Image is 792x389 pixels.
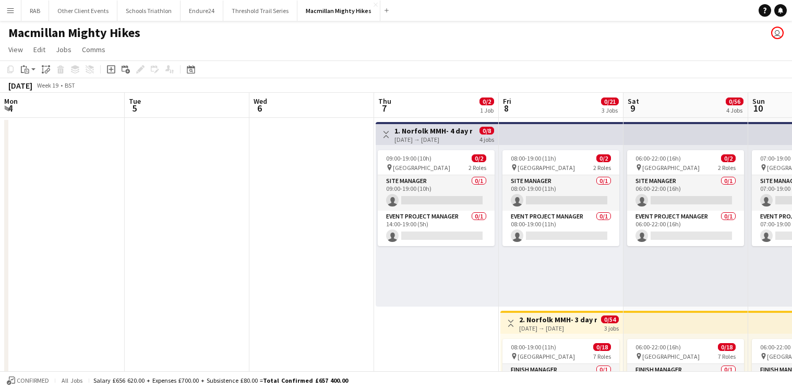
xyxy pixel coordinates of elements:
[635,154,681,162] span: 06:00-22:00 (16h)
[8,45,23,54] span: View
[593,343,611,351] span: 0/18
[602,106,618,114] div: 3 Jobs
[394,126,472,136] h3: 1. Norfolk MMH- 4 day role
[628,96,639,106] span: Sat
[378,175,495,211] app-card-role: Site Manager0/109:00-19:00 (10h)
[518,164,575,172] span: [GEOGRAPHIC_DATA]
[17,377,49,384] span: Confirmed
[726,106,743,114] div: 4 Jobs
[604,323,619,332] div: 3 jobs
[297,1,380,21] button: Macmillan Mighty Hikes
[469,164,486,172] span: 2 Roles
[129,96,141,106] span: Tue
[593,164,611,172] span: 2 Roles
[480,106,494,114] div: 1 Job
[93,376,348,384] div: Salary £656 620.00 + Expenses £700.00 + Subsistence £80.00 =
[78,43,110,56] a: Comms
[718,352,736,360] span: 7 Roles
[771,27,784,39] app-user-avatar: Liz Sutton
[503,96,511,106] span: Fri
[601,315,619,323] span: 0/54
[33,45,45,54] span: Edit
[52,43,76,56] a: Jobs
[472,154,486,162] span: 0/2
[752,96,765,106] span: Sun
[627,175,744,211] app-card-role: Site Manager0/106:00-22:00 (16h)
[254,96,267,106] span: Wed
[117,1,181,21] button: Schools Triathlon
[263,376,348,384] span: Total Confirmed £657 400.00
[82,45,105,54] span: Comms
[718,343,736,351] span: 0/18
[511,343,556,351] span: 08:00-19:00 (11h)
[642,352,700,360] span: [GEOGRAPHIC_DATA]
[502,175,619,211] app-card-role: Site Manager0/108:00-19:00 (11h)
[593,352,611,360] span: 7 Roles
[502,150,619,246] app-job-card: 08:00-19:00 (11h)0/2 [GEOGRAPHIC_DATA]2 RolesSite Manager0/108:00-19:00 (11h) Event Project Manag...
[726,98,743,105] span: 0/56
[378,211,495,246] app-card-role: Event Project Manager0/114:00-19:00 (5h)
[627,211,744,246] app-card-role: Event Project Manager0/106:00-22:00 (16h)
[8,25,140,41] h1: Macmillan Mighty Hikes
[252,102,267,114] span: 6
[601,98,619,105] span: 0/21
[519,324,597,332] div: [DATE] → [DATE]
[378,150,495,246] app-job-card: 09:00-19:00 (10h)0/2 [GEOGRAPHIC_DATA]2 RolesSite Manager0/109:00-19:00 (10h) Event Project Manag...
[377,102,391,114] span: 7
[127,102,141,114] span: 5
[502,211,619,246] app-card-role: Event Project Manager0/108:00-19:00 (11h)
[394,136,472,143] div: [DATE] → [DATE]
[59,376,85,384] span: All jobs
[4,43,27,56] a: View
[721,154,736,162] span: 0/2
[479,127,494,135] span: 0/8
[223,1,297,21] button: Threshold Trail Series
[511,154,556,162] span: 08:00-19:00 (11h)
[4,96,18,106] span: Mon
[479,98,494,105] span: 0/2
[65,81,75,89] div: BST
[34,81,61,89] span: Week 19
[519,315,597,324] h3: 2. Norfolk MMH- 3 day role
[642,164,700,172] span: [GEOGRAPHIC_DATA]
[718,164,736,172] span: 2 Roles
[56,45,71,54] span: Jobs
[8,80,32,91] div: [DATE]
[635,343,681,351] span: 06:00-22:00 (16h)
[3,102,18,114] span: 4
[596,154,611,162] span: 0/2
[501,102,511,114] span: 8
[181,1,223,21] button: Endure24
[626,102,639,114] span: 9
[29,43,50,56] a: Edit
[21,1,49,21] button: RAB
[393,164,450,172] span: [GEOGRAPHIC_DATA]
[49,1,117,21] button: Other Client Events
[5,375,51,386] button: Confirmed
[518,352,575,360] span: [GEOGRAPHIC_DATA]
[627,150,744,246] app-job-card: 06:00-22:00 (16h)0/2 [GEOGRAPHIC_DATA]2 RolesSite Manager0/106:00-22:00 (16h) Event Project Manag...
[386,154,431,162] span: 09:00-19:00 (10h)
[378,96,391,106] span: Thu
[751,102,765,114] span: 10
[479,135,494,143] div: 4 jobs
